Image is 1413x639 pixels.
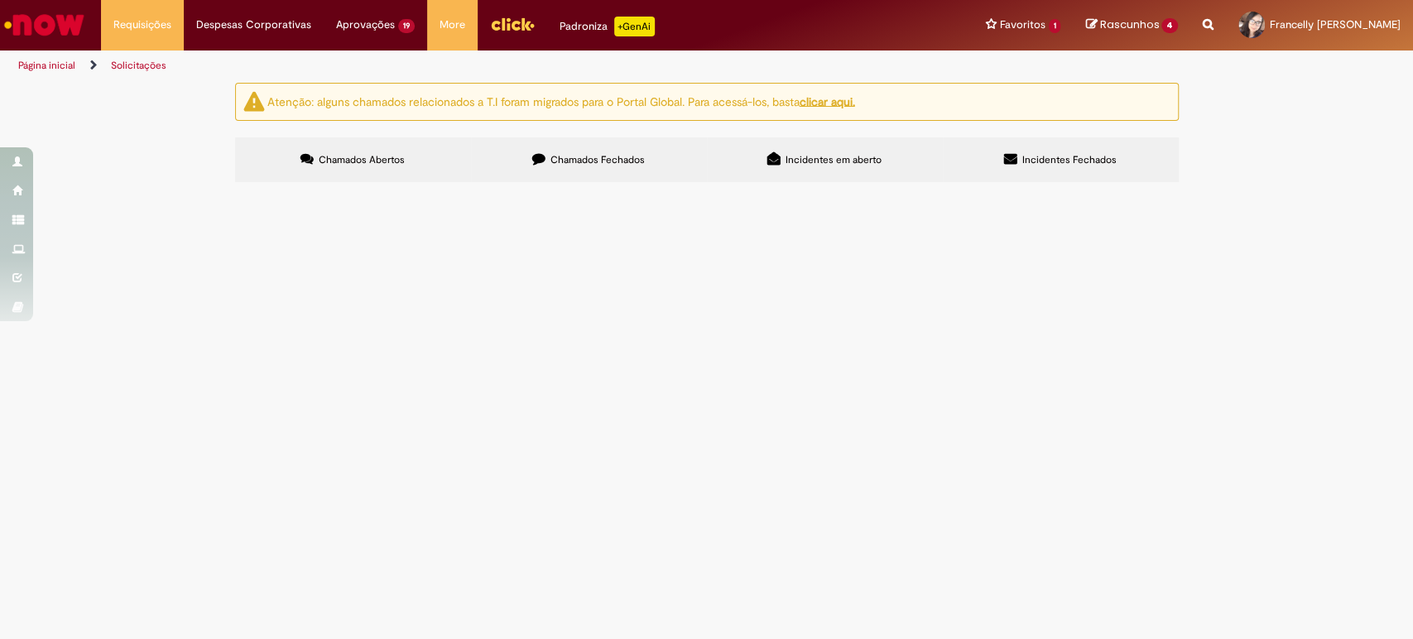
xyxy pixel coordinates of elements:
span: Rascunhos [1099,17,1159,32]
img: ServiceNow [2,8,87,41]
a: Rascunhos [1085,17,1178,33]
a: Solicitações [111,59,166,72]
p: +GenAi [614,17,655,36]
ng-bind-html: Atenção: alguns chamados relacionados a T.I foram migrados para o Portal Global. Para acessá-los,... [267,94,855,108]
span: 4 [1161,18,1178,33]
span: 1 [1049,19,1061,33]
span: Francelly [PERSON_NAME] [1270,17,1401,31]
span: More [440,17,465,33]
a: clicar aqui. [800,94,855,108]
span: Favoritos [1000,17,1045,33]
span: Incidentes Fechados [1022,153,1117,166]
a: Página inicial [18,59,75,72]
span: Incidentes em aberto [786,153,882,166]
div: Padroniza [560,17,655,36]
img: click_logo_yellow_360x200.png [490,12,535,36]
span: 19 [398,19,415,33]
span: Aprovações [336,17,395,33]
ul: Trilhas de página [12,50,930,81]
span: Chamados Abertos [319,153,405,166]
span: Despesas Corporativas [196,17,311,33]
span: Chamados Fechados [550,153,645,166]
span: Requisições [113,17,171,33]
